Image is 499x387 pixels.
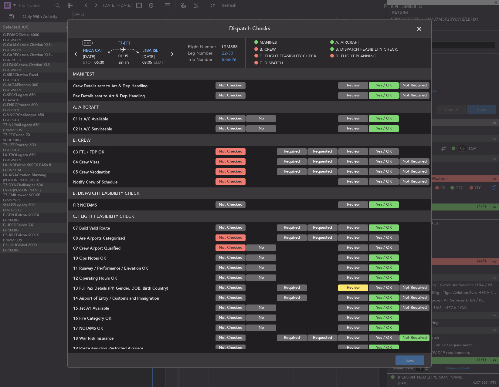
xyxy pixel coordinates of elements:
button: Not Required [399,284,429,291]
button: Yes / OK [369,325,399,331]
button: Not Required [399,82,429,89]
button: Not Required [399,168,429,175]
button: Not Required [399,178,429,185]
button: Yes / OK [369,274,399,281]
button: Yes / OK [369,201,399,208]
button: Yes / OK [369,234,399,241]
button: Yes / OK [369,224,399,231]
button: Yes / OK [369,305,399,311]
button: Yes / OK [369,125,399,132]
button: Not Required [399,305,429,311]
button: Yes / OK [369,264,399,271]
button: Yes / OK [369,178,399,185]
button: Yes / OK [369,335,399,341]
button: Yes / OK [369,315,399,321]
button: Not Required [399,335,429,341]
button: Yes / OK [369,158,399,165]
button: Not Required [399,158,429,165]
button: Yes / OK [369,92,399,99]
button: Yes / OK [369,168,399,175]
header: Dispatch Checks [68,20,431,38]
span: B. DISPATCH FEASIBILITY CHECK, [335,46,398,52]
button: Yes / OK [369,254,399,261]
button: Yes / OK [369,345,399,351]
button: Yes / OK [369,148,399,155]
button: Yes / OK [369,82,399,89]
button: Yes / OK [369,294,399,301]
button: Not Required [399,92,429,99]
button: Not Required [399,294,429,301]
button: Yes / OK [369,284,399,291]
button: Yes / OK [369,244,399,251]
button: Yes / OK [369,115,399,122]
